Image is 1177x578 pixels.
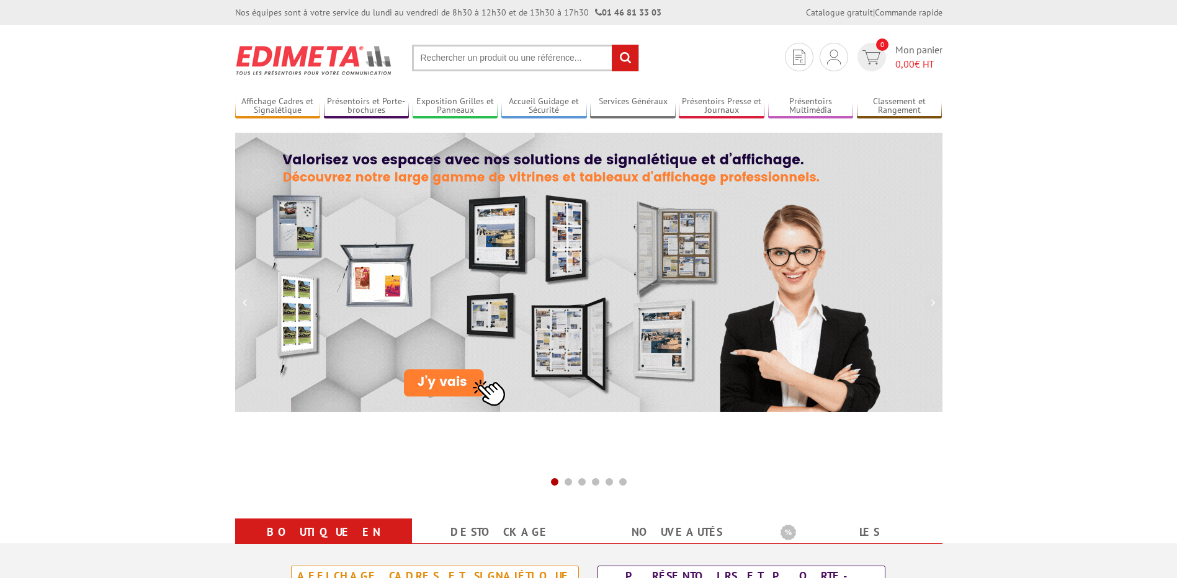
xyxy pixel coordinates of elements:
[857,96,942,117] a: Classement et Rangement
[595,7,661,18] strong: 01 46 81 33 03
[235,37,393,83] img: Présentoir, panneau, stand - Edimeta - PLV, affichage, mobilier bureau, entreprise
[604,521,751,543] a: nouveautés
[862,50,880,64] img: devis rapide
[590,96,676,117] a: Services Généraux
[501,96,587,117] a: Accueil Guidage et Sécurité
[895,43,942,71] span: Mon panier
[768,96,854,117] a: Présentoirs Multimédia
[895,58,915,70] span: 0,00
[324,96,409,117] a: Présentoirs et Porte-brochures
[793,50,805,65] img: devis rapide
[235,6,661,19] div: Nos équipes sont à votre service du lundi au vendredi de 8h30 à 12h30 et de 13h30 à 17h30
[875,7,942,18] a: Commande rapide
[827,50,841,64] img: devis rapide
[412,45,639,71] input: Rechercher un produit ou une référence...
[427,521,574,543] a: Destockage
[876,38,888,51] span: 0
[781,521,936,546] b: Les promotions
[679,96,764,117] a: Présentoirs Presse et Journaux
[235,96,321,117] a: Affichage Cadres et Signalétique
[612,45,638,71] input: rechercher
[250,521,397,566] a: Boutique en ligne
[413,96,498,117] a: Exposition Grilles et Panneaux
[806,6,942,19] div: |
[895,57,942,71] span: € HT
[854,43,942,71] a: devis rapide 0 Mon panier 0,00€ HT
[781,521,928,566] a: Les promotions
[806,7,873,18] a: Catalogue gratuit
